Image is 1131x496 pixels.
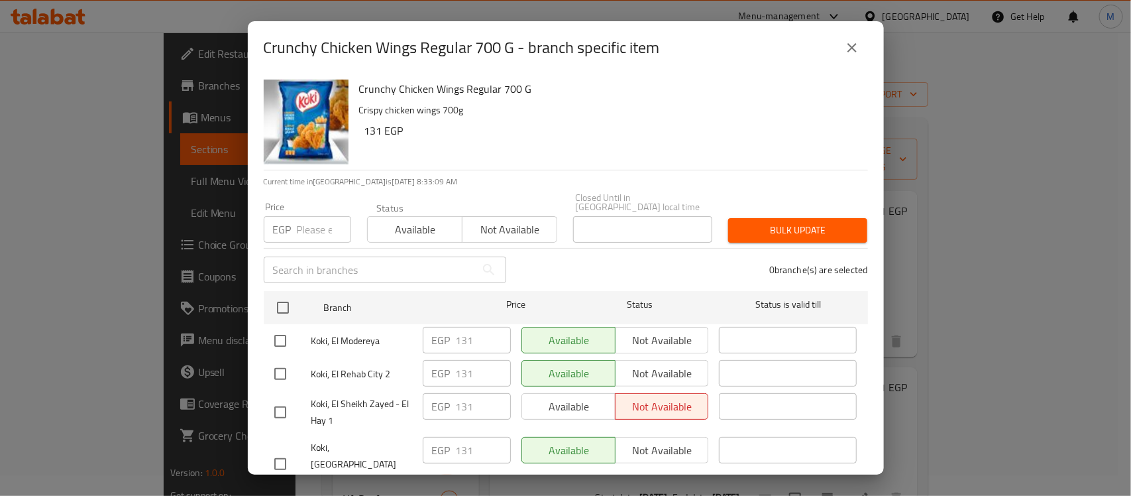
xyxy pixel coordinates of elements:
[432,399,451,414] p: EGP
[836,32,868,64] button: close
[462,216,557,243] button: Not available
[456,437,511,464] input: Please enter price
[432,332,451,348] p: EGP
[264,37,660,58] h2: Crunchy Chicken Wings Regular 700 G - branch specific item
[323,300,461,316] span: Branch
[468,220,552,239] span: Not available
[570,296,708,313] span: Status
[432,365,451,381] p: EGP
[739,222,857,239] span: Bulk update
[311,333,412,349] span: Koki, El Modereya
[364,121,857,140] h6: 131 EGP
[359,102,857,119] p: Crispy chicken wings 700g
[311,440,412,489] span: Koki, [GEOGRAPHIC_DATA][PERSON_NAME]
[456,360,511,387] input: Please enter price
[311,366,412,383] span: Koki, El Rehab City 2
[456,393,511,420] input: Please enter price
[273,221,292,237] p: EGP
[297,216,351,243] input: Please enter price
[373,220,457,239] span: Available
[456,327,511,353] input: Please enter price
[367,216,462,243] button: Available
[728,218,867,243] button: Bulk update
[432,442,451,458] p: EGP
[264,80,349,164] img: Crunchy Chicken Wings Regular 700 G
[264,176,868,188] p: Current time in [GEOGRAPHIC_DATA] is [DATE] 8:33:09 AM
[472,296,560,313] span: Price
[719,296,857,313] span: Status is valid till
[359,80,857,98] h6: Crunchy Chicken Wings Regular 700 G
[769,263,868,277] p: 0 branche(s) are selected
[311,396,412,429] span: Koki, El Sheikh Zayed - El Hay 1
[264,257,476,283] input: Search in branches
